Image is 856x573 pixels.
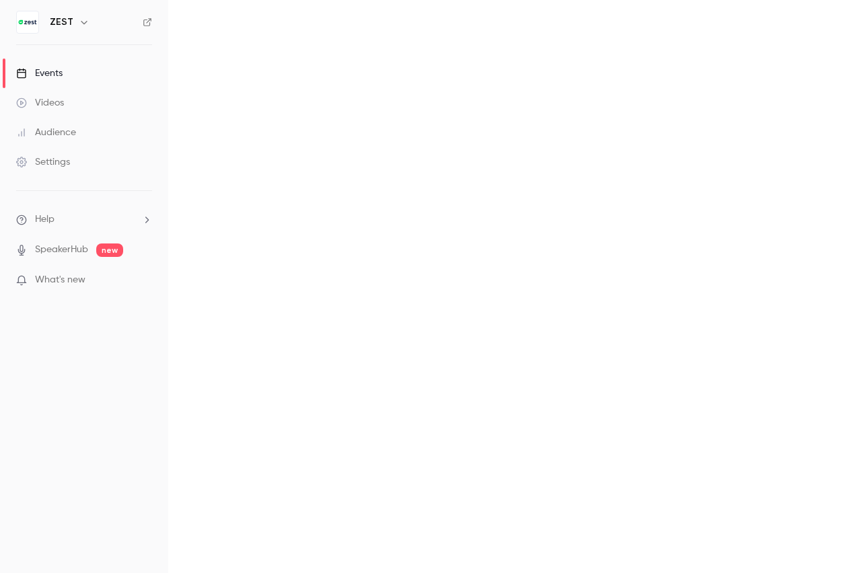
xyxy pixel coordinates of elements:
[50,15,73,29] h6: ZEST
[35,213,55,227] span: Help
[35,243,88,257] a: SpeakerHub
[16,155,70,169] div: Settings
[16,126,76,139] div: Audience
[16,67,63,80] div: Events
[16,213,152,227] li: help-dropdown-opener
[96,243,123,257] span: new
[17,11,38,33] img: ZEST
[16,96,64,110] div: Videos
[35,273,85,287] span: What's new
